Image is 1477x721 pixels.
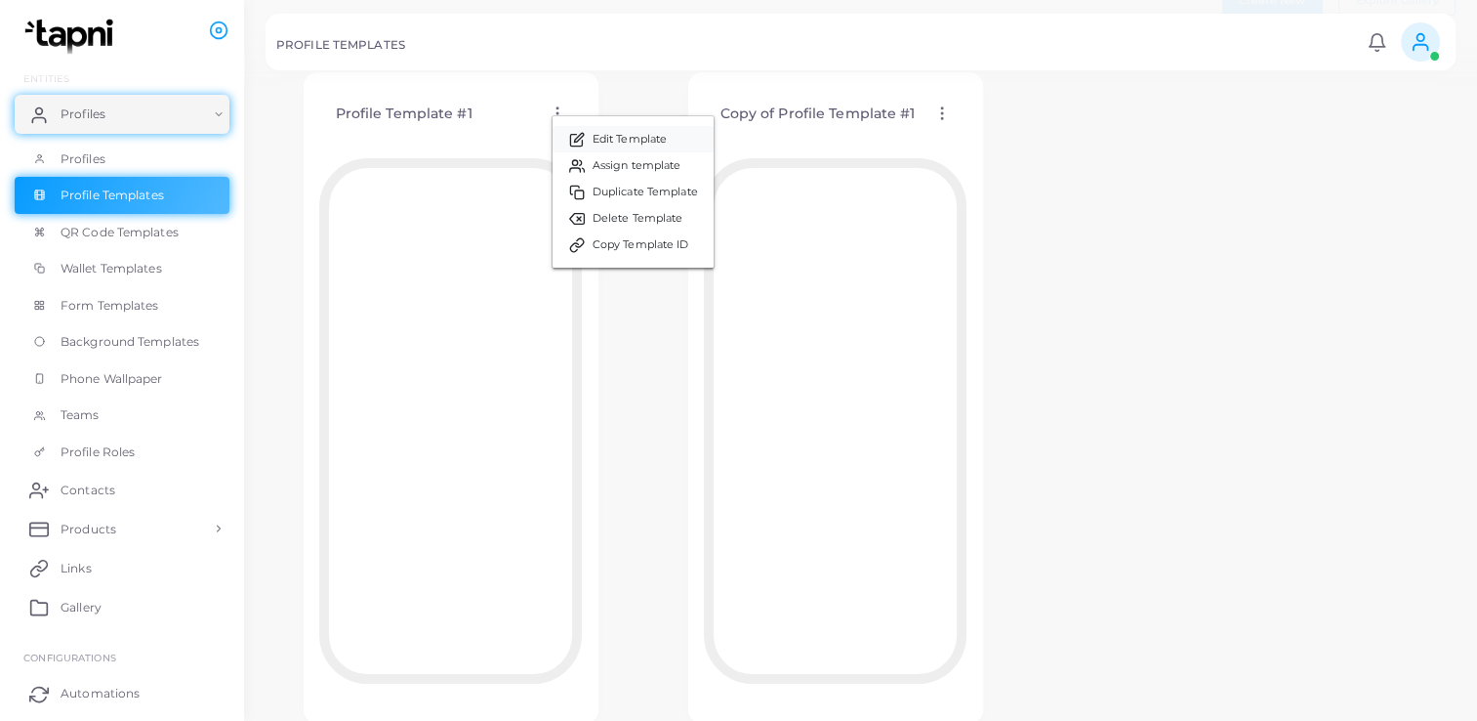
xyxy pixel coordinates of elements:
[15,470,229,509] a: Contacts
[15,141,229,178] a: Profiles
[61,370,163,388] span: Phone Wallpaper
[23,72,69,84] span: ENTITIES
[61,599,102,616] span: Gallery
[336,106,472,122] h4: Profile Template #1
[15,360,229,398] a: Phone Wallpaper
[61,106,105,123] span: Profiles
[593,185,698,200] span: Duplicate Template
[593,132,667,148] span: Edit Template
[15,323,229,360] a: Background Templates
[61,482,115,499] span: Contacts
[15,509,229,548] a: Products
[15,250,229,287] a: Wallet Templates
[15,674,229,713] a: Automations
[61,521,116,538] span: Products
[61,187,164,204] span: Profile Templates
[720,106,916,122] h4: Copy of Profile Template #1
[61,444,135,461] span: Profile Roles
[15,214,229,251] a: QR Code Templates
[15,587,229,626] a: Gallery
[593,237,689,253] span: Copy Template ID
[61,150,105,168] span: Profiles
[61,297,159,315] span: Form Templates
[593,158,681,174] span: Assign template
[61,560,92,577] span: Links
[15,434,229,471] a: Profile Roles
[61,260,162,277] span: Wallet Templates
[61,224,179,241] span: QR Code Templates
[61,333,199,351] span: Background Templates
[23,652,116,663] span: Configurations
[15,177,229,214] a: Profile Templates
[15,287,229,324] a: Form Templates
[276,38,405,52] h5: PROFILE TEMPLATES
[61,685,140,702] span: Automations
[15,397,229,434] a: Teams
[15,95,229,134] a: Profiles
[18,19,126,55] img: logo
[15,548,229,587] a: Links
[593,211,683,227] span: Delete Template
[61,406,100,424] span: Teams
